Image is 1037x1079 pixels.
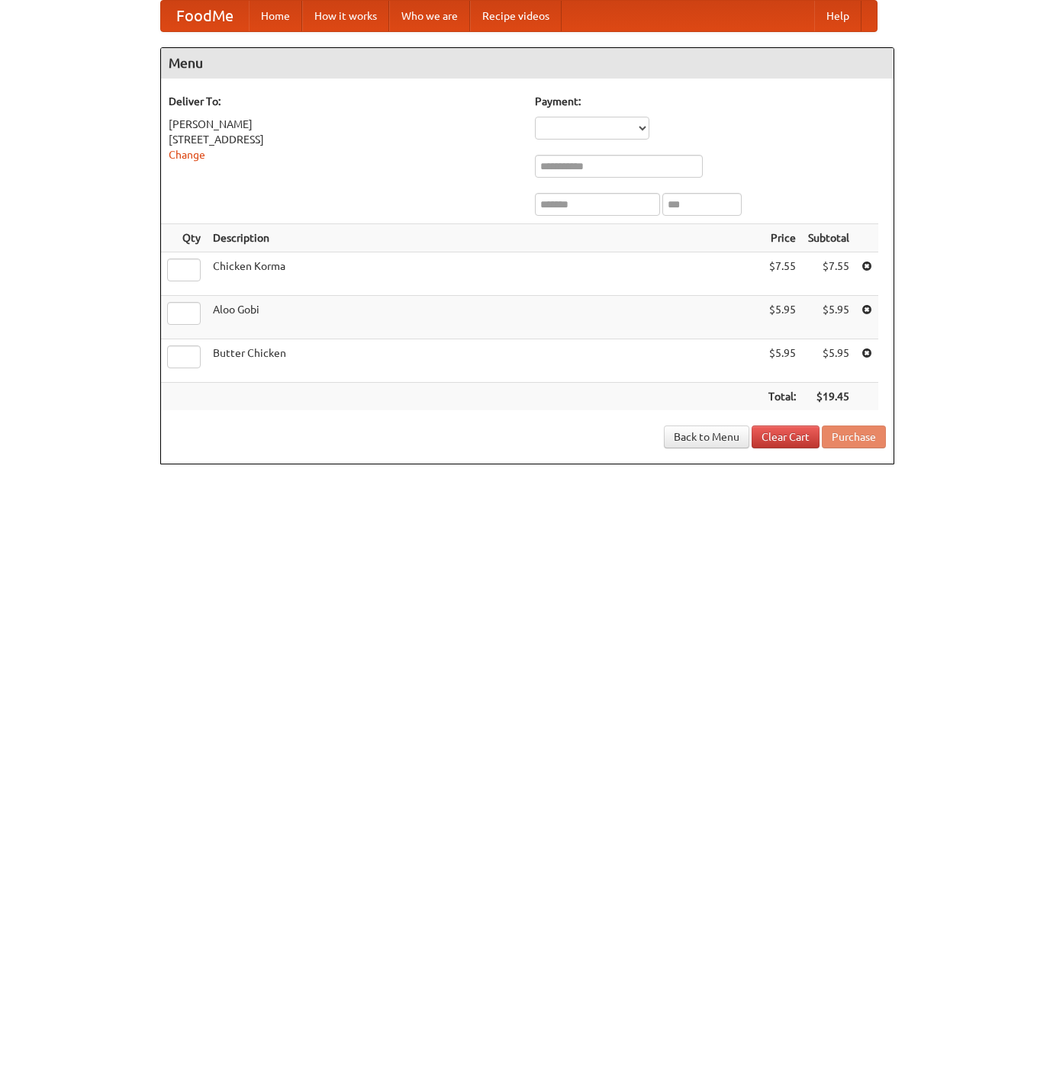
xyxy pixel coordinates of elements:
[161,48,894,79] h4: Menu
[249,1,302,31] a: Home
[207,339,762,383] td: Butter Chicken
[389,1,470,31] a: Who we are
[762,296,802,339] td: $5.95
[822,425,886,448] button: Purchase
[762,252,802,296] td: $7.55
[169,132,520,147] div: [STREET_ADDRESS]
[752,425,820,448] a: Clear Cart
[161,224,207,252] th: Qty
[762,224,802,252] th: Price
[762,383,802,411] th: Total:
[802,339,855,383] td: $5.95
[802,224,855,252] th: Subtotal
[814,1,861,31] a: Help
[207,252,762,296] td: Chicken Korma
[207,296,762,339] td: Aloo Gobi
[535,94,886,109] h5: Payment:
[161,1,249,31] a: FoodMe
[302,1,389,31] a: How it works
[762,339,802,383] td: $5.95
[169,117,520,132] div: [PERSON_NAME]
[169,94,520,109] h5: Deliver To:
[664,425,749,448] a: Back to Menu
[207,224,762,252] th: Description
[802,383,855,411] th: $19.45
[470,1,562,31] a: Recipe videos
[802,252,855,296] td: $7.55
[169,149,205,161] a: Change
[802,296,855,339] td: $5.95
